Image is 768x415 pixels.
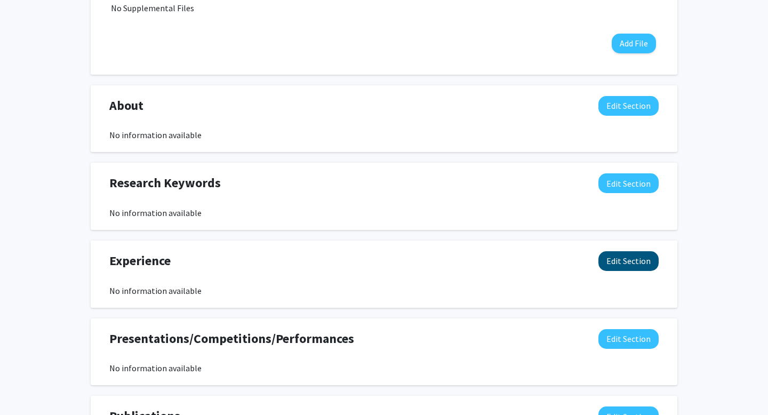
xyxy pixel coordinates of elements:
[109,329,354,348] span: Presentations/Competitions/Performances
[109,173,221,193] span: Research Keywords
[598,96,659,116] button: Edit About
[109,206,659,219] div: No information available
[598,173,659,193] button: Edit Research Keywords
[612,34,656,53] button: Add File
[109,251,171,270] span: Experience
[109,362,659,374] div: No information available
[109,96,143,115] span: About
[598,251,659,271] button: Edit Experience
[109,284,659,297] div: No information available
[598,329,659,349] button: Edit Presentations/Competitions/Performances
[111,2,657,14] div: No Supplemental Files
[109,129,659,141] div: No information available
[8,367,45,407] iframe: Chat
